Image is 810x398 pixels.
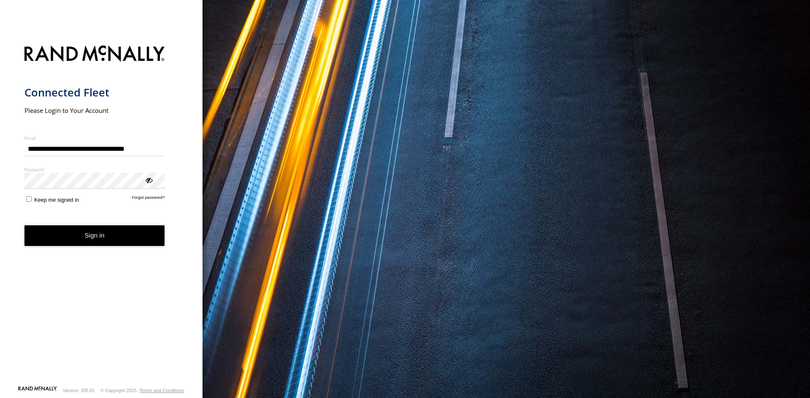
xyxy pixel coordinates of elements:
label: Password [24,166,165,173]
div: © Copyright 2025 - [100,388,184,393]
form: main [24,40,178,385]
h1: Connected Fleet [24,85,165,99]
span: Keep me signed in [34,197,79,203]
a: Forgot password? [132,195,165,203]
div: Version: 305.01 [63,388,95,393]
img: Rand McNally [24,44,165,65]
h2: Please Login to Your Account [24,106,165,115]
div: ViewPassword [144,176,153,184]
label: Email [24,135,165,141]
button: Sign in [24,225,165,246]
input: Keep me signed in [26,196,32,202]
a: Visit our Website [18,386,57,395]
a: Terms and Conditions [140,388,184,393]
